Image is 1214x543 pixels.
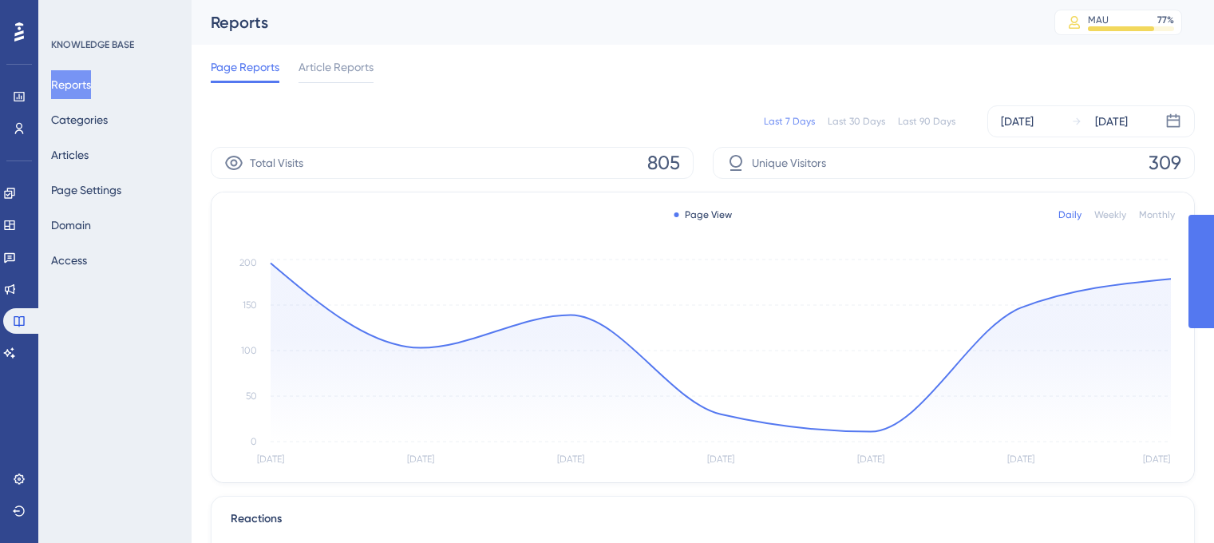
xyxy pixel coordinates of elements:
div: [DATE] [1095,112,1128,131]
button: Access [51,246,87,275]
tspan: 50 [246,390,257,402]
span: Unique Visitors [752,153,826,172]
div: Reactions [231,509,1175,529]
button: Articles [51,141,89,169]
span: Total Visits [250,153,303,172]
tspan: [DATE] [857,454,884,465]
span: Article Reports [299,57,374,77]
div: Weekly [1094,208,1126,221]
button: Categories [51,105,108,134]
tspan: [DATE] [557,454,584,465]
tspan: [DATE] [407,454,434,465]
tspan: 0 [251,436,257,447]
span: Page Reports [211,57,279,77]
tspan: [DATE] [707,454,734,465]
tspan: 150 [243,299,257,311]
div: Reports [211,11,1014,34]
div: Last 30 Days [828,115,885,128]
tspan: 200 [239,257,257,268]
span: 805 [647,150,680,176]
tspan: 100 [241,345,257,356]
div: Daily [1058,208,1082,221]
div: MAU [1088,14,1109,26]
span: 309 [1149,150,1181,176]
button: Domain [51,211,91,240]
tspan: [DATE] [1007,454,1034,465]
iframe: UserGuiding AI Assistant Launcher [1147,480,1195,528]
div: Last 7 Days [764,115,815,128]
div: [DATE] [1001,112,1034,131]
tspan: [DATE] [1143,454,1170,465]
div: Monthly [1139,208,1175,221]
div: Last 90 Days [898,115,955,128]
button: Reports [51,70,91,99]
div: KNOWLEDGE BASE [51,38,134,51]
div: Page View [674,208,732,221]
tspan: [DATE] [257,454,284,465]
button: Page Settings [51,176,121,204]
div: 77 % [1157,14,1174,26]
